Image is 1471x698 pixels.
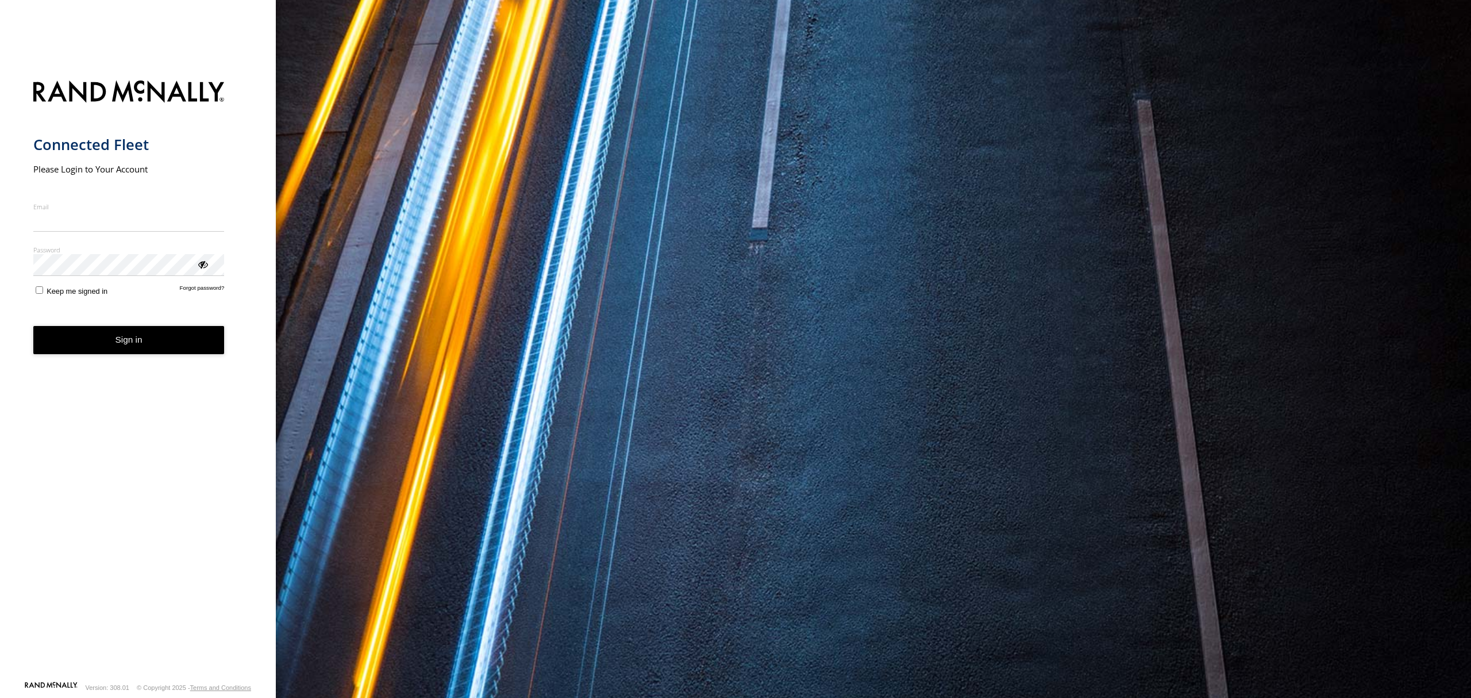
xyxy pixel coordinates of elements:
h1: Connected Fleet [33,135,225,154]
div: Version: 308.01 [86,684,129,691]
label: Password [33,246,225,254]
input: Keep me signed in [36,286,43,294]
div: © Copyright 2025 - [137,684,251,691]
form: main [33,74,243,681]
div: ViewPassword [197,258,208,270]
img: Rand McNally [33,78,225,108]
a: Terms and Conditions [190,684,251,691]
a: Visit our Website [25,682,78,693]
h2: Please Login to Your Account [33,163,225,175]
label: Email [33,202,225,211]
a: Forgot password? [180,285,225,296]
button: Sign in [33,326,225,354]
span: Keep me signed in [47,287,107,296]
